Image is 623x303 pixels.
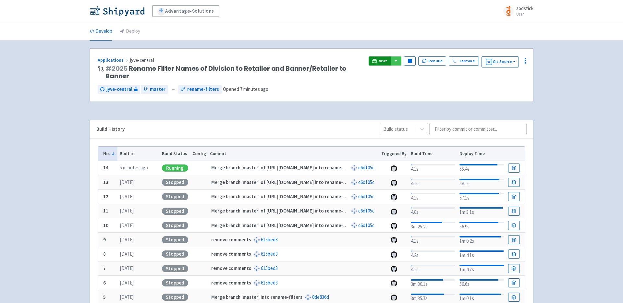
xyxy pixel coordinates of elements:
div: Stopped [162,294,188,301]
div: 56.9s [459,221,504,231]
th: Built at [117,147,160,161]
a: 8de836d [312,294,329,300]
a: Build Details [508,178,520,187]
time: 7 minutes ago [240,86,268,92]
a: Build Details [508,192,520,201]
strong: Merge branch 'master' of [URL][DOMAIN_NAME] into rename-filters [211,222,357,228]
div: 1m 3.1s [459,206,504,216]
div: 3m 25.2s [411,221,455,231]
div: 4.1s [411,235,455,245]
img: Shipyard logo [90,6,144,16]
strong: remove comments [211,280,251,286]
b: 13 [103,179,108,185]
span: rename-filters [187,86,219,93]
button: Pause [404,56,416,66]
a: Build Details [508,264,520,273]
div: Stopped [162,193,188,200]
span: Opened [223,86,268,92]
div: Stopped [162,222,188,229]
a: 615bed3 [261,236,278,243]
time: [DATE] [120,251,134,257]
b: 12 [103,193,108,200]
button: Rebuild [418,56,446,66]
b: 10 [103,222,108,228]
div: Stopped [162,208,188,215]
b: 8 [103,251,106,257]
div: 4.2s [411,249,455,259]
a: 615bed3 [261,280,278,286]
a: Build Details [508,293,520,302]
div: 58.1s [459,177,504,188]
strong: Merge branch 'master' into rename-filters [211,294,302,300]
span: ← [171,86,176,93]
div: 56.6s [459,278,504,288]
a: 615bed3 [261,265,278,271]
a: Build Details [508,221,520,230]
a: c6d105c [358,193,374,200]
div: Stopped [162,179,188,186]
time: [DATE] [120,265,134,271]
b: 5 [103,294,106,300]
div: 4.1s [411,177,455,188]
a: master [141,85,168,94]
a: rename-filters [178,85,222,94]
a: aodstick User [499,6,533,16]
time: [DATE] [120,208,134,214]
a: Develop [90,22,112,41]
b: 6 [103,280,106,286]
th: Build Time [409,147,457,161]
strong: remove comments [211,265,251,271]
a: c6d105c [358,179,374,185]
strong: remove comments [211,251,251,257]
strong: remove comments [211,236,251,243]
button: Git Source [482,56,519,67]
th: Triggered By [379,147,409,161]
div: 4.1s [411,163,455,173]
time: [DATE] [120,193,134,200]
a: #2025 [105,64,128,73]
a: Build Details [508,164,520,173]
strong: Merge branch 'master' of [URL][DOMAIN_NAME] into rename-filters [211,179,357,185]
div: 55.4s [459,163,504,173]
time: [DATE] [120,236,134,243]
input: Filter by commit or committer... [429,123,527,135]
div: 57.1s [459,192,504,202]
div: 1m 4.7s [459,263,504,273]
strong: Merge branch 'master' of [URL][DOMAIN_NAME] into rename-filters [211,164,357,171]
a: Build Details [508,235,520,244]
a: Deploy [120,22,140,41]
div: 1m 0.1s [459,292,504,302]
b: 9 [103,236,106,243]
a: jyve-central [98,85,140,94]
a: 615bed3 [261,251,278,257]
div: Stopped [162,250,188,258]
th: Commit [208,147,379,161]
span: jyve-central [130,57,155,63]
a: Terminal [449,56,479,66]
a: Build Details [508,207,520,216]
span: aodstick [516,5,533,11]
div: 4.1s [411,263,455,273]
span: Visit [379,58,387,64]
time: [DATE] [120,179,134,185]
a: c6d105c [358,222,374,228]
div: 4.1s [411,192,455,202]
a: Build Details [508,278,520,287]
div: Build History [96,126,369,133]
b: 11 [103,208,108,214]
span: jyve-central [106,86,132,93]
div: Stopped [162,236,188,243]
b: 14 [103,164,108,171]
time: [DATE] [120,222,134,228]
div: Stopped [162,265,188,272]
a: Applications [98,57,130,63]
a: c6d105c [358,208,374,214]
time: [DATE] [120,294,134,300]
small: User [516,12,533,16]
div: 4.8s [411,206,455,216]
div: 1m 0.2s [459,235,504,245]
span: Rename Filter Names of Division to Retailer and Banner/Retailer to Banner [105,65,363,80]
div: Running [162,164,188,172]
th: Build Status [160,147,190,161]
time: [DATE] [120,280,134,286]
